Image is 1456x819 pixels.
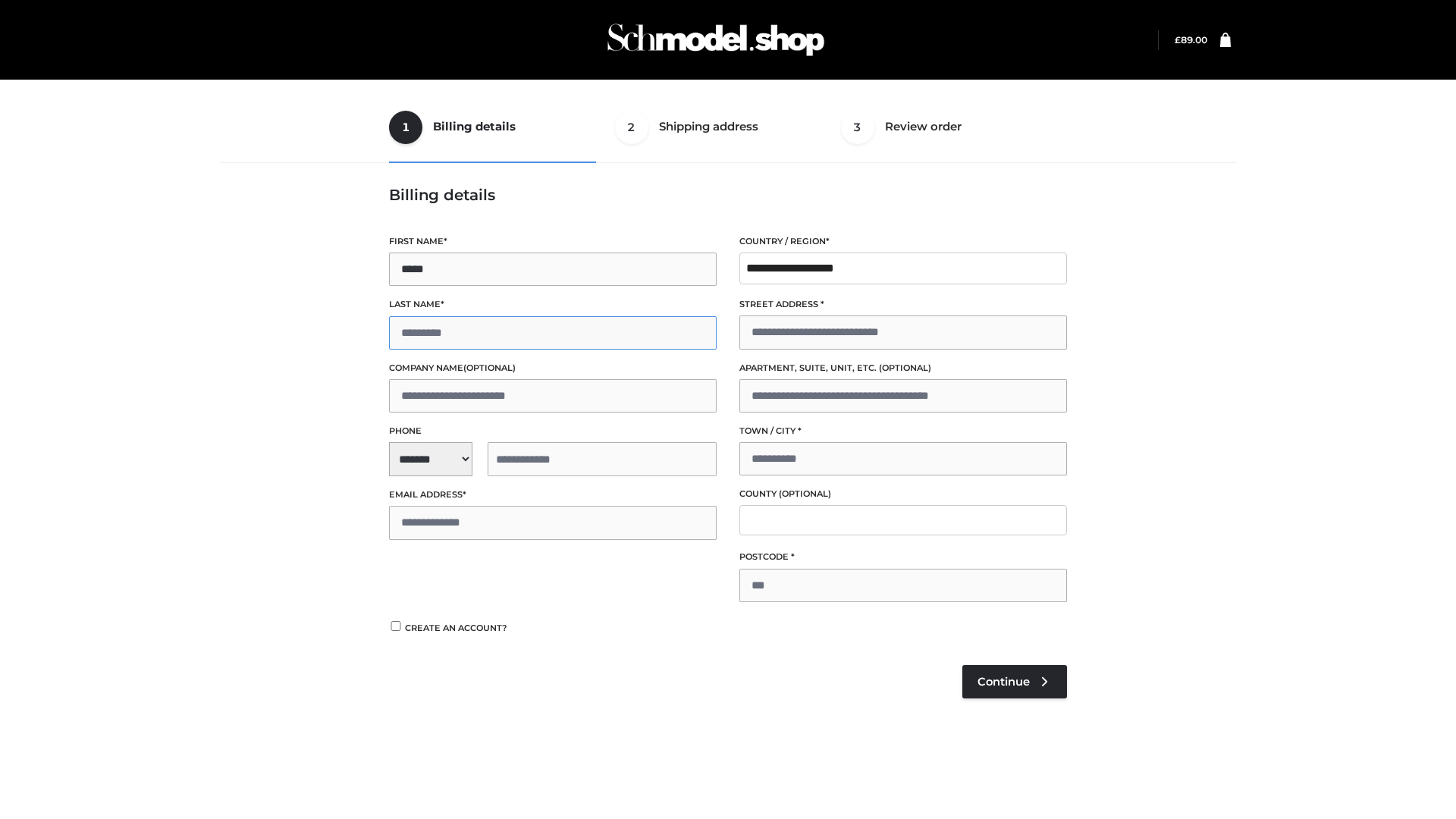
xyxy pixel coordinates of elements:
label: Apartment, suite, unit, etc. [739,361,1067,375]
label: Phone [389,424,717,438]
bdi: 89.00 [1175,34,1207,45]
label: Country / Region [739,234,1067,249]
span: (optional) [463,362,516,373]
span: Create an account? [405,623,507,633]
label: Town / City [739,424,1067,438]
img: Schmodel Admin 964 [602,10,830,70]
a: Continue [962,665,1067,698]
span: Continue [977,675,1030,689]
input: Create an account? [389,621,403,631]
label: Company name [389,361,717,375]
label: Postcode [739,550,1067,564]
label: Street address [739,297,1067,312]
label: Email address [389,488,717,502]
span: (optional) [879,362,931,373]
a: £89.00 [1175,34,1207,45]
span: (optional) [779,488,831,499]
label: Last name [389,297,717,312]
label: County [739,487,1067,501]
span: £ [1175,34,1181,45]
label: First name [389,234,717,249]
h3: Billing details [389,186,1067,204]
